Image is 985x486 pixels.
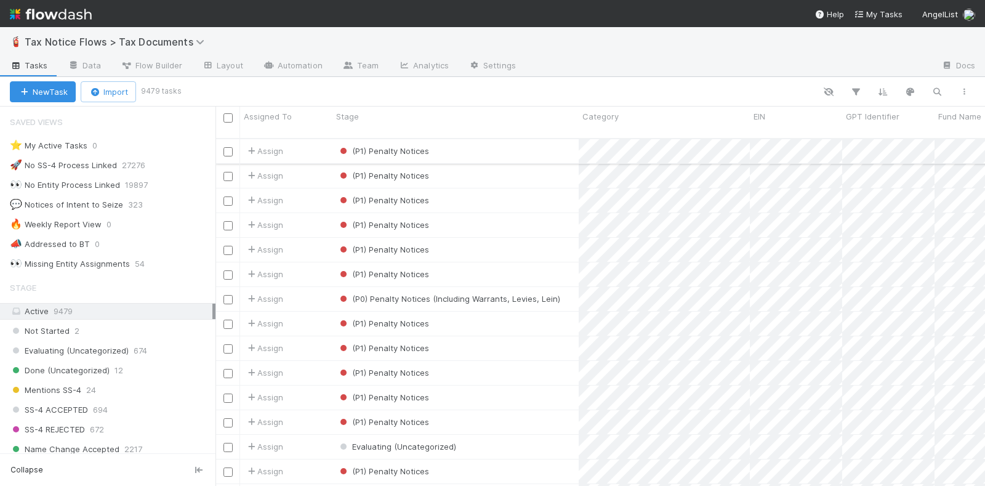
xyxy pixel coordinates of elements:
span: Assign [245,416,283,428]
button: NewTask [10,81,76,102]
span: My Tasks [854,9,903,19]
img: logo-inverted-e16ddd16eac7371096b0.svg [10,4,92,25]
span: 674 [134,343,147,358]
input: Toggle Row Selected [223,468,233,477]
input: Toggle Row Selected [223,369,233,378]
span: Assign [245,169,283,182]
span: (P0) Penalty Notices (Including Warrants, Levies, Lein) [337,294,560,304]
span: 0 [107,217,124,232]
span: Assign [245,465,283,477]
span: Assign [245,342,283,354]
a: Layout [192,57,253,76]
button: Import [81,81,136,102]
span: Flow Builder [121,59,182,71]
div: (P1) Penalty Notices [337,243,429,256]
span: (P1) Penalty Notices [337,269,429,279]
span: Assign [245,317,283,330]
span: Assign [245,440,283,453]
span: Evaluating (Uncategorized) [337,442,456,452]
input: Toggle Row Selected [223,147,233,156]
span: Assign [245,145,283,157]
span: (P1) Penalty Notices [337,171,429,180]
span: 24 [86,383,96,398]
span: Not Started [10,323,70,339]
span: Name Change Accepted [10,442,119,457]
span: 📣 [10,238,22,249]
input: Toggle Row Selected [223,320,233,329]
div: (P1) Penalty Notices [337,268,429,280]
input: Toggle Row Selected [223,394,233,403]
span: Tax Notice Flows > Tax Documents [25,36,211,48]
div: Assign [245,243,283,256]
span: 9479 [54,306,73,316]
span: (P1) Penalty Notices [337,417,429,427]
span: 🔥 [10,219,22,229]
div: (P1) Penalty Notices [337,317,429,330]
span: EIN [754,110,765,123]
span: SS-4 ACCEPTED [10,402,88,418]
span: 27276 [122,158,158,173]
span: (P1) Penalty Notices [337,220,429,230]
span: 54 [135,256,157,272]
a: Flow Builder [111,57,192,76]
div: (P1) Penalty Notices [337,219,429,231]
span: 2 [74,323,79,339]
span: (P1) Penalty Notices [337,392,429,402]
span: (P1) Penalty Notices [337,195,429,205]
span: 0 [95,237,112,252]
a: Docs [931,57,985,76]
a: Analytics [388,57,459,76]
div: No SS-4 Process Linked [10,158,117,173]
a: My Tasks [854,8,903,20]
input: Toggle Row Selected [223,270,233,280]
span: (P1) Penalty Notices [337,343,429,353]
span: (P1) Penalty Notices [337,466,429,476]
small: 9479 tasks [141,86,182,97]
input: Toggle Row Selected [223,221,233,230]
div: Missing Entity Assignments [10,256,130,272]
span: 🧯 [10,36,22,47]
a: Settings [459,57,526,76]
div: (P0) Penalty Notices (Including Warrants, Levies, Lein) [337,293,560,305]
input: Toggle Row Selected [223,246,233,255]
span: Stage [336,110,359,123]
img: avatar_cc3a00d7-dd5c-4a2f-8d58-dd6545b20c0d.png [963,9,975,21]
span: Category [582,110,619,123]
span: 0 [92,138,110,153]
span: Assign [245,194,283,206]
span: Mentions SS-4 [10,383,81,398]
span: 694 [93,402,108,418]
div: Notices of Intent to Seize [10,197,123,213]
div: (P1) Penalty Notices [337,391,429,403]
div: Evaluating (Uncategorized) [337,440,456,453]
span: 🚀 [10,160,22,170]
span: Assign [245,367,283,379]
span: GPT Identifier [846,110,899,123]
span: 💬 [10,199,22,209]
span: Assigned To [244,110,292,123]
span: 19897 [125,177,160,193]
span: (P1) Penalty Notices [337,318,429,328]
span: Evaluating (Uncategorized) [10,343,129,358]
span: Assign [245,268,283,280]
div: (P1) Penalty Notices [337,367,429,379]
span: Done (Uncategorized) [10,363,110,378]
span: 👀 [10,258,22,269]
div: My Active Tasks [10,138,87,153]
span: Stage [10,275,36,300]
input: Toggle Row Selected [223,172,233,181]
a: Team [332,57,388,76]
span: Assign [245,219,283,231]
span: Assign [245,293,283,305]
input: Toggle Row Selected [223,196,233,206]
a: Automation [253,57,332,76]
